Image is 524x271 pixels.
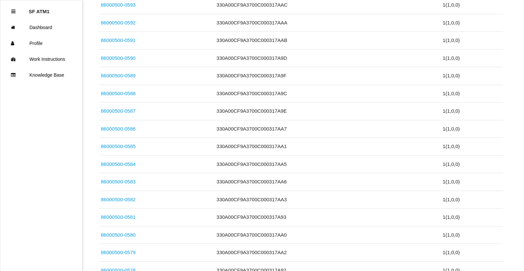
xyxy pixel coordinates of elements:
[215,155,441,173] td: 330A00CF9A3700C000317AA5
[101,232,136,238] a: 86000500-0580
[101,197,136,202] a: 86000500-0582
[441,191,503,209] td: 1 ( 1 , 0 , 0 )
[0,35,82,51] a: Profile
[215,209,441,226] td: 330A00CF9A3700C000317A93
[441,14,503,32] td: 1 ( 1 , 0 , 0 )
[101,214,136,220] a: 86000500-0581
[215,138,441,156] td: 330A00CF9A3700C000317AA1
[101,126,136,132] a: 86000500-0586
[101,91,136,96] a: 86000500-0588
[441,138,503,156] td: 1 ( 1 , 0 , 0 )
[101,250,136,255] a: 86000500-0579
[101,108,136,114] a: 86000500-0587
[101,37,136,43] a: 86000500-0591
[101,143,136,149] a: 86000500-0585
[441,49,503,67] td: 1 ( 1 , 0 , 0 )
[101,2,136,8] a: 86000500-0593
[215,67,441,85] td: 330A00CF9A3700C000317A9F
[441,85,503,102] td: 1 ( 1 , 0 , 0 )
[441,120,503,138] td: 1 ( 1 , 0 , 0 )
[215,85,441,102] td: 330A00CF9A3700C000317A9C
[441,226,503,244] td: 1 ( 1 , 0 , 0 )
[215,14,441,32] td: 330A00CF9A3700C000317AAA
[101,55,136,61] a: 86000500-0590
[215,102,441,120] td: 330A00CF9A3700C000317A9E
[215,120,441,138] td: 330A00CF9A3700C000317AA7
[11,4,16,19] div: Close
[0,19,82,35] a: Dashboard
[215,49,441,67] td: 330A00CF9A3700C000317A9D
[215,226,441,244] td: 330A00CF9A3700C000317AA0
[215,244,441,262] td: 330A00CF9A3700C000317AA2
[29,4,50,14] p: SF ATM1
[0,51,82,67] a: Work Instructions
[441,155,503,173] td: 1 ( 1 , 0 , 0 )
[215,191,441,209] td: 330A00CF9A3700C000317AA3
[101,73,136,78] a: 86000500-0589
[441,244,503,262] td: 1 ( 1 , 0 , 0 )
[215,173,441,191] td: 330A00CF9A3700C000317AA6
[441,102,503,120] td: 1 ( 1 , 0 , 0 )
[0,67,82,83] a: Knowledge Base
[441,209,503,226] td: 1 ( 1 , 0 , 0 )
[101,179,136,184] a: 86000500-0583
[441,67,503,85] td: 1 ( 1 , 0 , 0 )
[441,173,503,191] td: 1 ( 1 , 0 , 0 )
[101,20,136,25] a: 86000500-0592
[215,32,441,50] td: 330A00CF9A3700C000317AAB
[101,161,136,167] a: 86000500-0584
[441,32,503,50] td: 1 ( 1 , 0 , 0 )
